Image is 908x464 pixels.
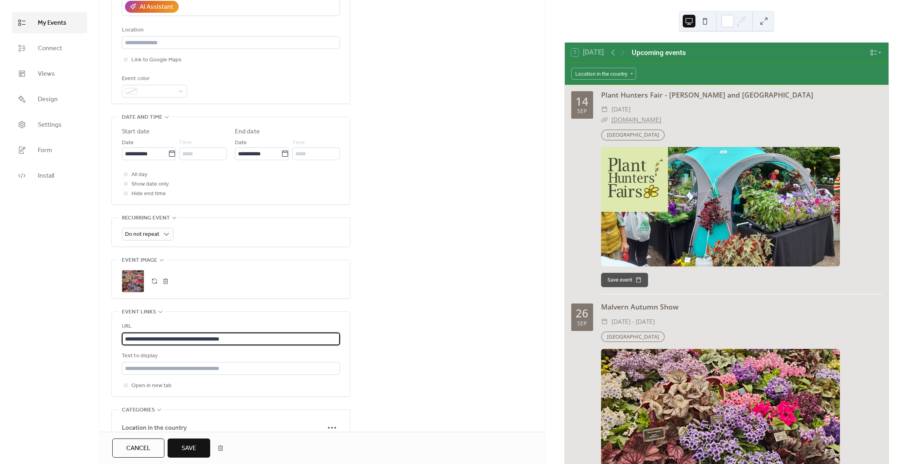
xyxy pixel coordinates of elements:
div: End date [235,127,260,137]
div: 26 [576,308,588,319]
button: Save event [601,273,648,287]
span: Install [38,171,54,181]
div: ​ [601,104,608,115]
div: URL [122,322,338,331]
div: Location [122,25,338,35]
span: Connect [38,44,62,53]
span: Cancel [126,444,150,453]
div: AI Assistant [140,2,173,12]
button: Cancel [112,439,164,458]
span: Save [182,444,196,453]
span: [DATE] [611,104,631,115]
span: Recurring event [122,213,170,223]
div: Malvern Autumn Show [601,302,882,312]
a: My Events [12,12,87,33]
span: Categories [122,405,155,415]
div: 14 [576,96,588,107]
span: Open in new tab [131,381,172,391]
span: Date [235,138,247,148]
a: Plant Hunters Fair - [PERSON_NAME] and [GEOGRAPHIC_DATA] [601,90,813,100]
a: Settings [12,114,87,135]
span: Date [122,138,134,148]
span: Time [179,138,192,148]
a: Form [12,139,87,161]
div: Sep [577,321,587,326]
span: Settings [38,120,62,130]
span: Design [38,95,58,104]
a: Connect [12,37,87,59]
div: Event color [122,74,186,84]
span: Hide end time [131,189,166,199]
span: Event links [122,307,156,317]
span: My Events [38,18,66,28]
a: Install [12,165,87,186]
button: AI Assistant [125,1,179,13]
span: Date and time [122,113,162,122]
div: ; [122,270,144,292]
a: Design [12,88,87,110]
span: All day [131,170,147,180]
span: [DATE] - [DATE] [611,317,655,327]
a: [DOMAIN_NAME] [611,116,661,124]
span: Views [38,69,55,79]
span: Time [292,138,305,148]
button: Save [168,439,210,458]
div: ​ [601,317,608,327]
span: Location in the country [122,423,324,433]
div: Text to display [122,351,338,361]
span: Show date only [131,180,169,189]
a: Views [12,63,87,84]
div: Sep [577,108,587,114]
span: Form [38,146,52,155]
span: Link to Google Maps [131,55,182,65]
span: Event image [122,256,157,265]
div: ​ [601,115,608,125]
div: Upcoming events [632,47,686,58]
span: Do not repeat [125,229,159,240]
div: Start date [122,127,150,137]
